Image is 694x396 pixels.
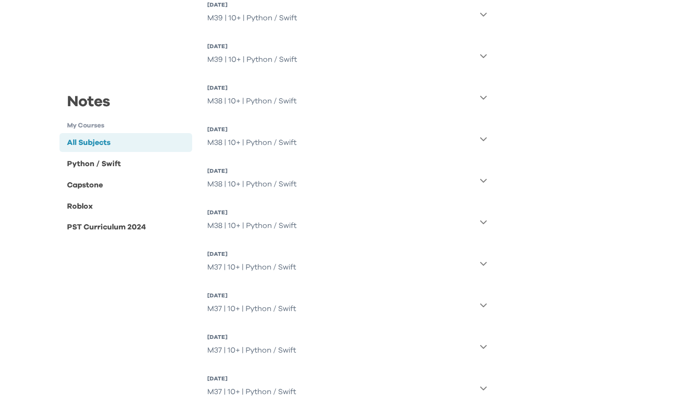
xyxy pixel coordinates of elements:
div: Capstone [67,179,103,190]
div: M37 | 10+ | Python / Swift [207,341,296,360]
h1: My Courses [67,121,192,131]
div: [DATE] [207,1,297,8]
div: [DATE] [207,292,296,299]
div: M38 | 10+ | Python / Swift [207,175,296,194]
div: Notes [59,91,192,121]
div: [DATE] [207,167,296,175]
div: All Subjects [67,137,110,148]
button: [DATE]M38 | 10+ | Python / Swift [207,80,487,114]
div: [DATE] [207,209,296,216]
div: [DATE] [207,375,296,382]
button: [DATE]M38 | 10+ | Python / Swift [207,122,487,156]
button: [DATE]M37 | 10+ | Python / Swift [207,246,487,280]
div: M39 | 10+ | Python / Swift [207,50,297,69]
div: M38 | 10+ | Python / Swift [207,92,296,110]
button: [DATE]M38 | 10+ | Python / Swift [207,205,487,239]
div: M38 | 10+ | Python / Swift [207,216,296,235]
button: [DATE]M37 | 10+ | Python / Swift [207,329,487,363]
div: [DATE] [207,84,296,92]
div: [DATE] [207,126,296,133]
div: M38 | 10+ | Python / Swift [207,133,296,152]
div: [DATE] [207,333,296,341]
div: [DATE] [207,42,297,50]
button: [DATE]M39 | 10+ | Python / Swift [207,39,487,73]
div: Python / Swift [67,158,121,169]
button: [DATE]M37 | 10+ | Python / Swift [207,288,487,322]
div: PST Curriculum 2024 [67,221,146,233]
div: [DATE] [207,250,296,258]
div: M37 | 10+ | Python / Swift [207,299,296,318]
div: M39 | 10+ | Python / Swift [207,8,297,27]
div: M37 | 10+ | Python / Swift [207,258,296,277]
div: Roblox [67,200,93,211]
button: [DATE]M38 | 10+ | Python / Swift [207,163,487,197]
